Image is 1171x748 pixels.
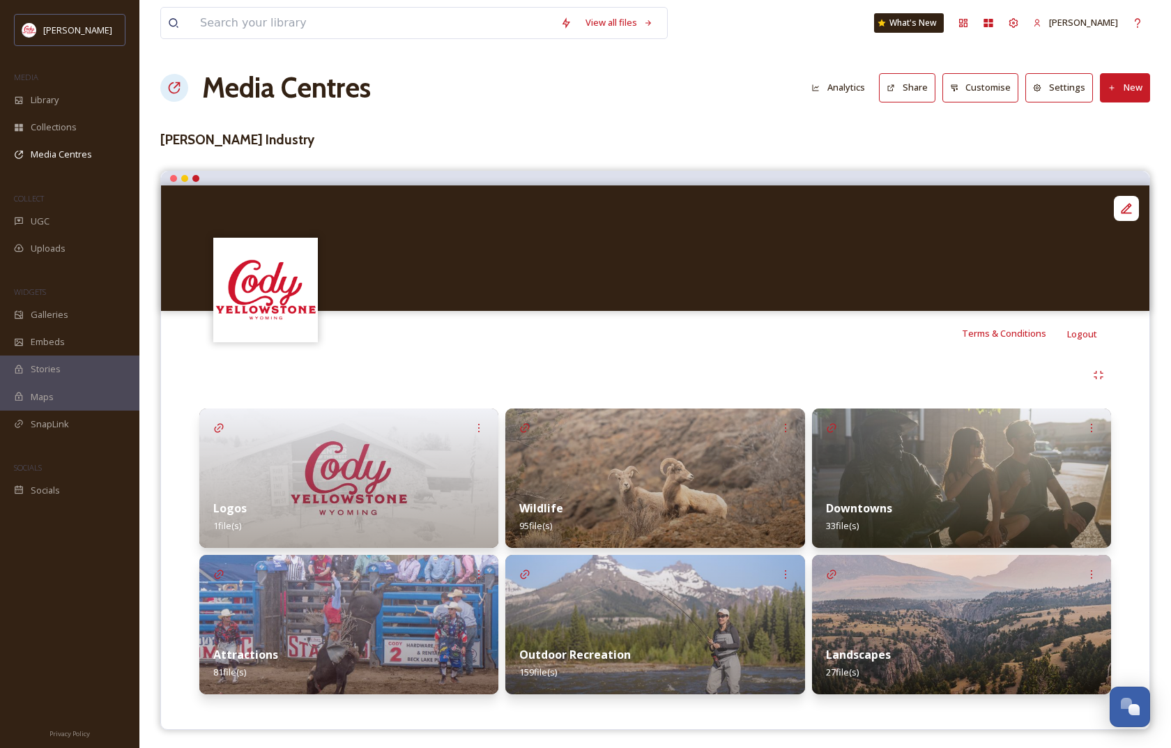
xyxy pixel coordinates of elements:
span: 81 file(s) [213,666,246,678]
span: Collections [31,121,77,134]
a: [PERSON_NAME] [1026,9,1125,36]
a: Media Centres [202,67,371,109]
span: 27 file(s) [826,666,859,678]
span: COLLECT [14,193,44,204]
a: Privacy Policy [49,724,90,741]
input: Search your library [193,8,553,38]
span: SnapLink [31,418,69,431]
span: Uploads [31,242,66,255]
span: 33 file(s) [826,519,859,532]
strong: Downtowns [826,501,892,516]
img: images%20(1).png [22,23,36,37]
button: Analytics [804,74,872,101]
span: Library [31,93,59,107]
a: Analytics [804,74,879,101]
strong: Wildlife [519,501,563,516]
strong: Landscapes [826,647,891,662]
a: Customise [942,73,1026,102]
button: Open Chat [1110,687,1150,727]
span: Media Centres [31,148,92,161]
span: Maps [31,390,54,404]
span: Privacy Policy [49,729,90,738]
span: Embeds [31,335,65,349]
span: WIDGETS [14,287,46,297]
a: What's New [874,13,944,33]
strong: Logos [213,501,247,516]
span: SOCIALS [14,462,42,473]
button: Customise [942,73,1019,102]
span: Logout [1067,328,1097,340]
button: Settings [1025,73,1093,102]
span: [PERSON_NAME] [43,24,112,36]
a: Terms & Conditions [962,325,1067,342]
span: Stories [31,362,61,376]
img: 9G09ukj0ESYAAAAAAAFB_wBig%2520Horned%2520Sheep%2520-%2520Feb%25209%2520-%2520Workshop%2520Day%252... [505,409,804,548]
img: 234b8bcc-a1e2-409f-8fc0-056cac7ce275.jpg [505,555,804,694]
span: MEDIA [14,72,38,82]
img: d08ed6f2-f42a-41d7-a1b2-4f925e6eb678.jpg [199,409,498,548]
span: Socials [31,484,60,497]
button: Share [879,73,935,102]
button: New [1100,73,1150,102]
span: 95 file(s) [519,519,552,532]
img: 17ad8941-cc9d-42cc-87f2-ff65af5c4d2e.jpg [812,409,1111,548]
img: 9G09ukj0ESYAAAAAAACfVwBullriding%2520at%2520the%2520Cody%2520Stampede%2520Rodeo.jpg [199,555,498,694]
strong: Attractions [213,647,278,662]
strong: Outdoor Recreation [519,647,631,662]
a: View all files [579,9,660,36]
span: 1 file(s) [213,519,241,532]
span: 159 file(s) [519,666,557,678]
a: Settings [1025,73,1100,102]
span: Galleries [31,308,68,321]
h3: [PERSON_NAME] Industry [160,130,1150,150]
img: images%20(1).png [215,239,316,340]
span: UGC [31,215,49,228]
span: [PERSON_NAME] [1049,16,1118,29]
span: Terms & Conditions [962,327,1046,339]
img: 9G09ukj0ESYAAAAAAACvGQDSC_9647PrintRes.JPG [812,555,1111,694]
